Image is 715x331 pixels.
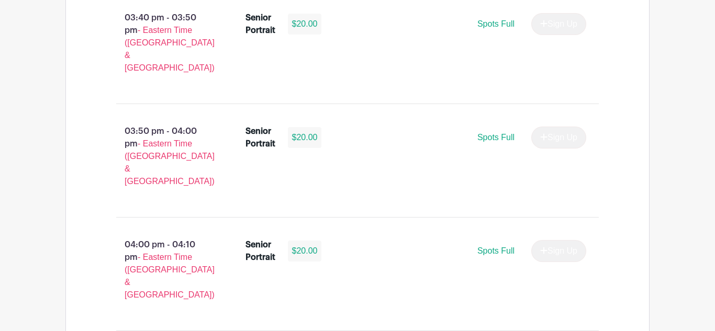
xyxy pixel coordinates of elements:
span: - Eastern Time ([GEOGRAPHIC_DATA] & [GEOGRAPHIC_DATA]) [125,253,215,299]
span: Spots Full [477,133,515,142]
span: Spots Full [477,19,515,28]
p: 03:40 pm - 03:50 pm [99,7,229,78]
div: Senior Portrait [245,12,275,37]
div: $20.00 [288,241,322,261]
span: Spots Full [477,246,515,255]
p: 03:50 pm - 04:00 pm [99,121,229,192]
p: 04:00 pm - 04:10 pm [99,234,229,305]
div: $20.00 [288,14,322,35]
div: Senior Portrait [245,125,275,150]
div: $20.00 [288,127,322,148]
span: - Eastern Time ([GEOGRAPHIC_DATA] & [GEOGRAPHIC_DATA]) [125,26,215,72]
span: - Eastern Time ([GEOGRAPHIC_DATA] & [GEOGRAPHIC_DATA]) [125,139,215,186]
div: Senior Portrait [245,238,275,264]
